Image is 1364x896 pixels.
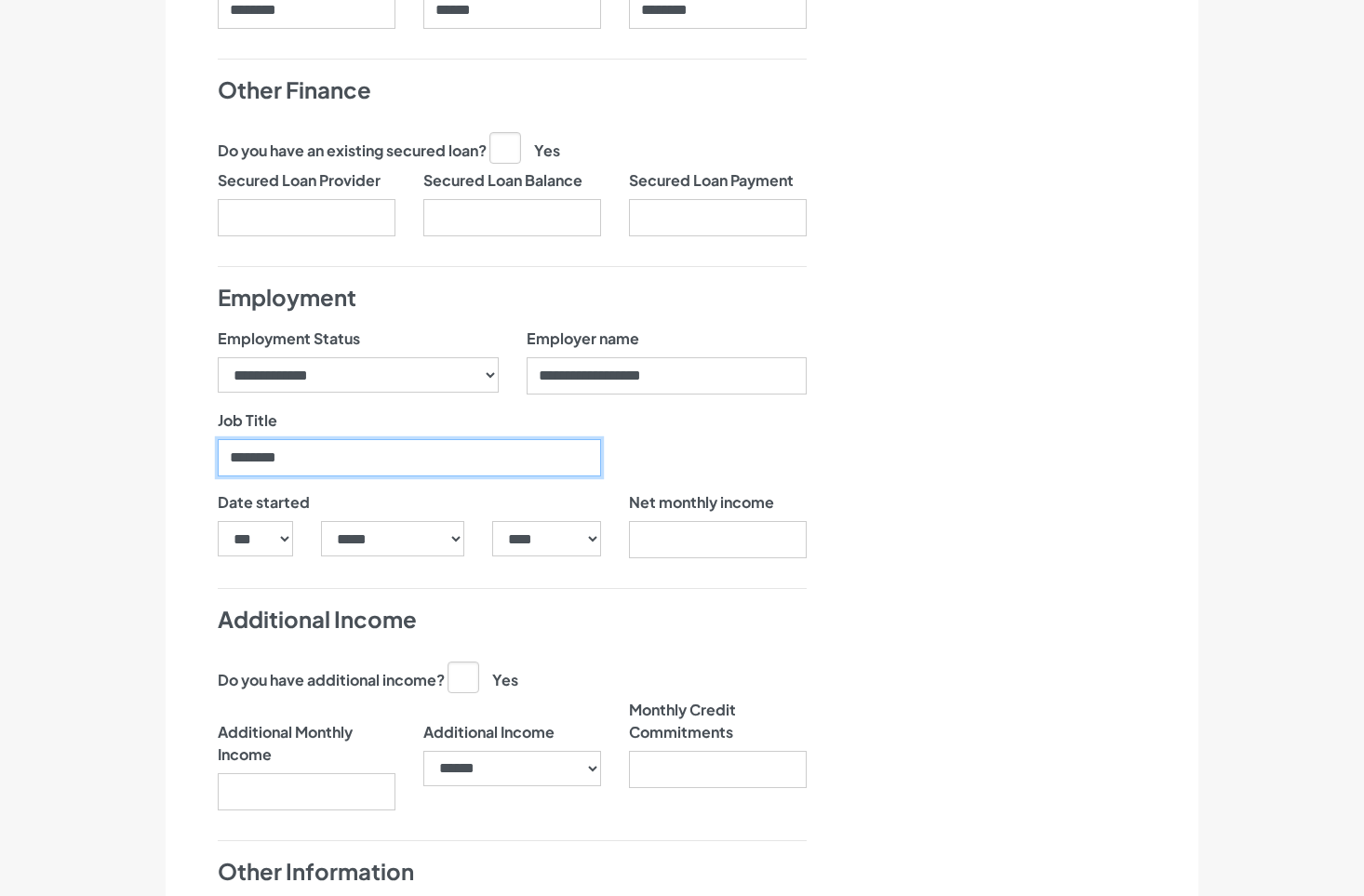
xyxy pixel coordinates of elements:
[218,856,807,888] h4: Other Information
[629,169,794,192] label: Secured Loan Payment
[629,699,807,743] label: Monthly Credit Commitments
[423,699,555,743] label: Additional Income
[448,662,518,691] label: Yes
[489,132,560,162] label: Yes
[218,282,807,314] h4: Employment
[218,669,445,691] label: Do you have additional income?
[218,74,807,106] h4: Other Finance
[629,491,774,514] label: Net monthly income
[218,699,395,766] label: Additional Monthly Income
[423,169,582,192] label: Secured Loan Balance
[218,604,807,635] h4: Additional Income
[218,328,360,350] label: Employment Status
[218,491,310,514] label: Date started
[218,409,277,432] label: Job Title
[218,169,381,192] label: Secured Loan Provider
[218,140,487,162] label: Do you have an existing secured loan?
[527,328,639,350] label: Employer name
